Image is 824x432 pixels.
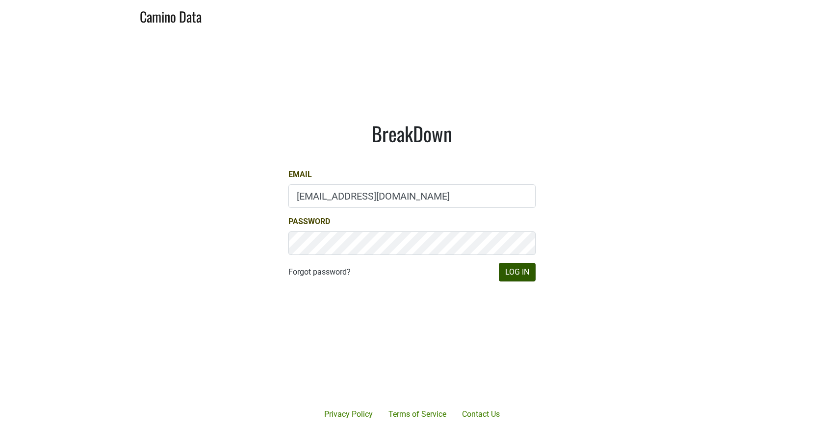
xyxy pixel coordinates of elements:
a: Contact Us [454,405,508,424]
a: Privacy Policy [316,405,381,424]
a: Terms of Service [381,405,454,424]
h1: BreakDown [288,122,536,145]
a: Forgot password? [288,266,351,278]
label: Password [288,216,330,228]
button: Log In [499,263,536,281]
label: Email [288,169,312,180]
a: Camino Data [140,4,202,27]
